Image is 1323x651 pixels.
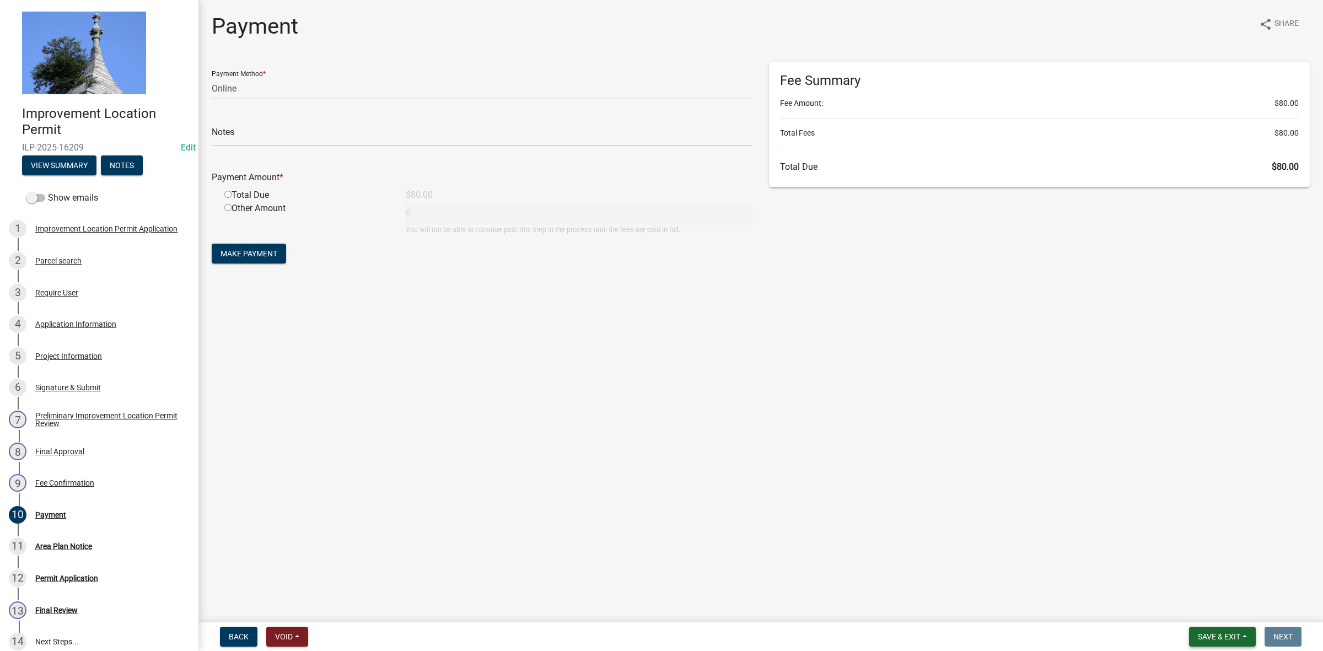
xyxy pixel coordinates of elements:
[9,506,26,524] div: 10
[1250,13,1308,35] button: shareShare
[229,632,249,641] span: Back
[1274,98,1299,109] span: $80.00
[35,257,82,265] div: Parcel search
[35,511,66,519] div: Payment
[35,225,178,233] div: Improvement Location Permit Application
[780,127,1299,139] li: Total Fees
[780,98,1299,109] li: Fee Amount:
[26,191,98,205] label: Show emails
[9,284,26,302] div: 3
[9,220,26,238] div: 1
[1265,627,1302,647] button: Next
[22,12,146,94] img: Decatur County, Indiana
[35,384,101,391] div: Signature & Submit
[22,162,96,170] wm-modal-confirm: Summary
[35,352,102,360] div: Project Information
[9,252,26,270] div: 2
[1259,18,1272,31] i: share
[9,347,26,365] div: 5
[9,379,26,396] div: 6
[780,162,1299,172] h6: Total Due
[203,171,761,184] div: Payment Amount
[22,142,176,153] span: ILP-2025-16209
[35,448,84,455] div: Final Approval
[216,202,397,235] div: Other Amount
[9,474,26,492] div: 9
[181,142,196,153] wm-modal-confirm: Edit Application Number
[220,249,277,258] span: Make Payment
[1198,632,1240,641] span: Save & Exit
[101,162,143,170] wm-modal-confirm: Notes
[1274,127,1299,139] span: $80.00
[1272,162,1299,172] span: $80.00
[212,13,298,40] h1: Payment
[35,606,78,614] div: Final Review
[1189,627,1256,647] button: Save & Exit
[9,537,26,555] div: 11
[35,479,94,487] div: Fee Confirmation
[216,189,397,202] div: Total Due
[181,142,196,153] a: Edit
[35,289,78,297] div: Require User
[101,155,143,175] button: Notes
[35,320,116,328] div: Application Information
[780,73,1299,89] h6: Fee Summary
[1274,18,1299,31] span: Share
[9,315,26,333] div: 4
[212,244,286,263] button: Make Payment
[35,542,92,550] div: Area Plan Notice
[266,627,308,647] button: Void
[9,443,26,460] div: 8
[1273,632,1293,641] span: Next
[9,601,26,619] div: 13
[9,633,26,650] div: 14
[9,569,26,587] div: 12
[22,155,96,175] button: View Summary
[35,574,98,582] div: Permit Application
[35,412,181,427] div: Preliminary Improvement Location Permit Review
[275,632,293,641] span: Void
[9,411,26,428] div: 7
[22,106,190,138] h4: Improvement Location Permit
[220,627,257,647] button: Back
